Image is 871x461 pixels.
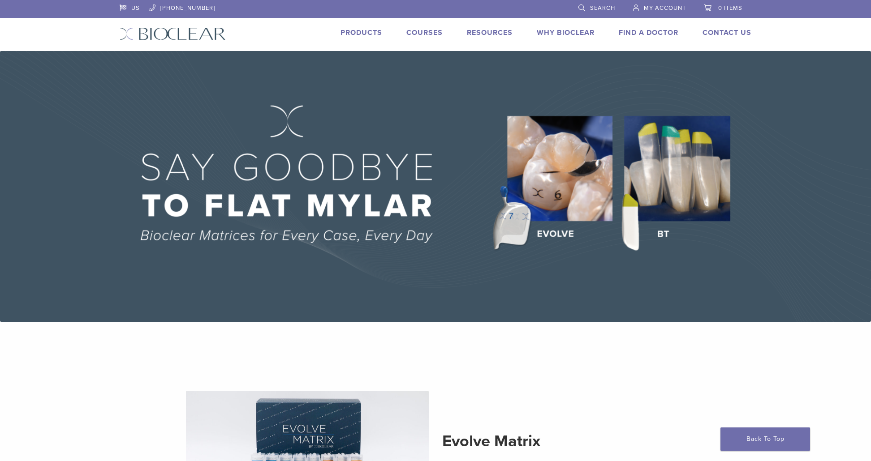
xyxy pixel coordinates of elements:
span: My Account [644,4,686,12]
a: Why Bioclear [537,28,595,37]
a: Products [341,28,382,37]
img: Bioclear [120,27,226,40]
a: Resources [467,28,513,37]
a: Courses [406,28,443,37]
h2: Evolve Matrix [442,431,686,452]
a: Back To Top [720,427,810,451]
span: 0 items [718,4,742,12]
a: Find A Doctor [619,28,678,37]
a: Contact Us [703,28,751,37]
span: Search [590,4,615,12]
